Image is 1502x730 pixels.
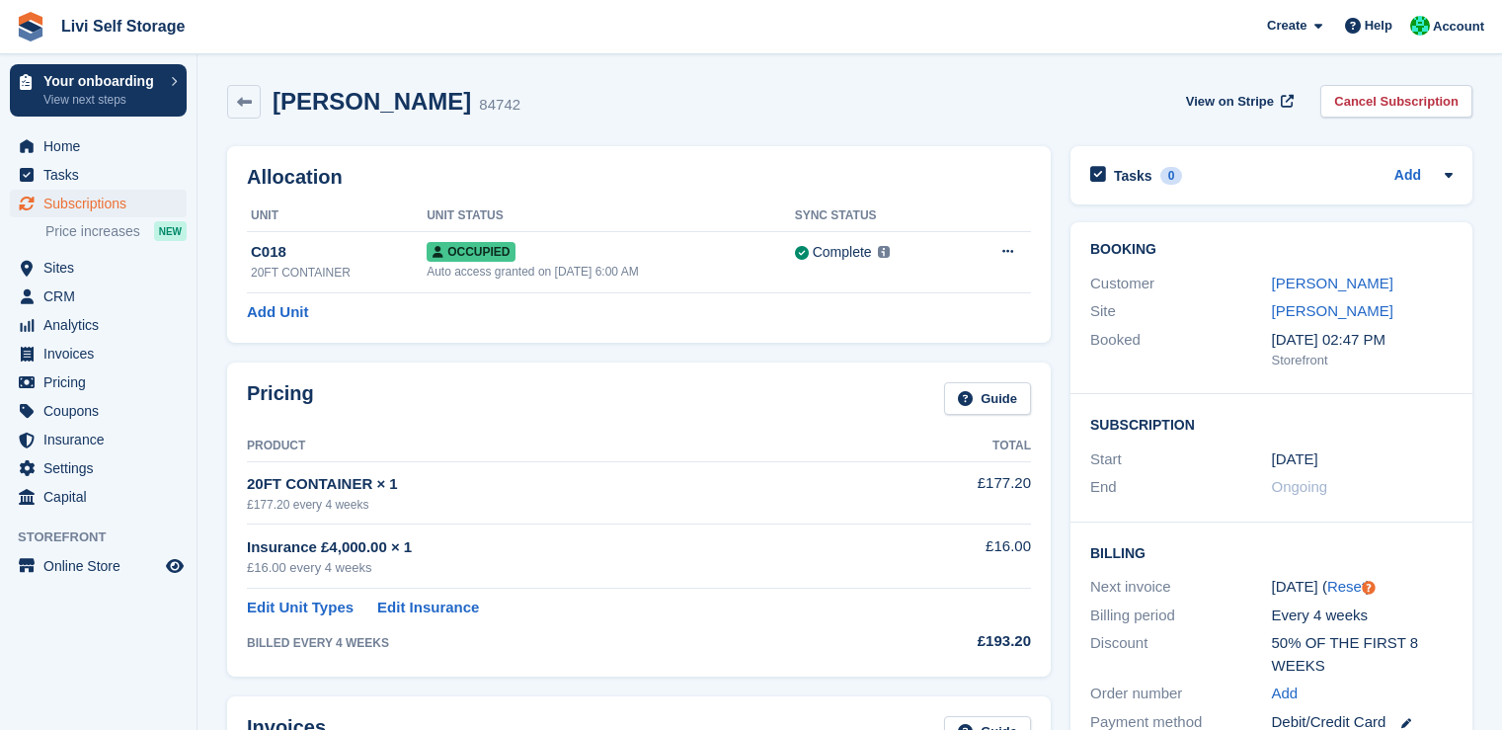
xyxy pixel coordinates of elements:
a: menu [10,283,187,310]
a: menu [10,368,187,396]
a: menu [10,254,187,282]
div: [DATE] ( ) [1272,576,1454,599]
a: Add Unit [247,301,308,324]
div: £16.00 every 4 weeks [247,558,884,578]
a: [PERSON_NAME] [1272,275,1393,291]
span: Help [1365,16,1392,36]
a: Guide [944,382,1031,415]
span: Subscriptions [43,190,162,217]
a: Preview store [163,554,187,578]
a: menu [10,132,187,160]
span: Coupons [43,397,162,425]
span: Account [1433,17,1484,37]
a: [PERSON_NAME] [1272,302,1393,319]
a: Add [1272,683,1299,705]
div: C018 [251,241,427,264]
div: £193.20 [884,630,1031,653]
span: Ongoing [1272,478,1328,495]
a: Edit Unit Types [247,597,354,619]
div: NEW [154,221,187,241]
p: View next steps [43,91,161,109]
div: Booked [1090,329,1272,370]
h2: Booking [1090,242,1453,258]
time: 2025-05-14 00:00:00 UTC [1272,448,1318,471]
div: 20FT CONTAINER [251,264,427,282]
span: Price increases [45,222,140,241]
th: Product [247,431,884,462]
a: Your onboarding View next steps [10,64,187,117]
a: menu [10,552,187,580]
a: Reset [1327,578,1366,595]
span: Pricing [43,368,162,396]
div: Every 4 weeks [1272,605,1454,627]
span: Create [1267,16,1306,36]
a: menu [10,340,187,367]
div: 20FT CONTAINER × 1 [247,473,884,496]
td: £16.00 [884,525,1031,589]
div: Tooltip anchor [1360,579,1378,597]
a: menu [10,454,187,482]
span: Capital [43,483,162,511]
div: BILLED EVERY 4 WEEKS [247,634,884,652]
div: Auto access granted on [DATE] 6:00 AM [427,263,795,281]
span: Home [43,132,162,160]
span: Storefront [18,527,197,547]
div: [DATE] 02:47 PM [1272,329,1454,352]
div: Site [1090,300,1272,323]
span: CRM [43,283,162,310]
span: Insurance [43,426,162,453]
a: Add [1394,165,1421,188]
h2: Subscription [1090,414,1453,434]
div: Storefront [1272,351,1454,370]
div: Order number [1090,683,1272,705]
a: menu [10,190,187,217]
th: Unit Status [427,201,795,232]
div: Billing period [1090,605,1272,627]
a: Cancel Subscription [1320,85,1472,118]
div: Insurance £4,000.00 × 1 [247,536,884,559]
span: Settings [43,454,162,482]
a: menu [10,483,187,511]
a: Livi Self Storage [53,10,193,42]
span: Online Store [43,552,162,580]
h2: Billing [1090,542,1453,562]
span: View on Stripe [1186,92,1274,112]
a: menu [10,397,187,425]
span: Tasks [43,161,162,189]
div: £177.20 every 4 weeks [247,496,884,514]
a: menu [10,426,187,453]
img: Joe Robertson [1410,16,1430,36]
div: Complete [813,242,872,263]
div: 0 [1160,167,1183,185]
div: 84742 [479,94,520,117]
h2: [PERSON_NAME] [273,88,471,115]
a: menu [10,311,187,339]
div: Next invoice [1090,576,1272,599]
h2: Tasks [1114,167,1152,185]
p: Your onboarding [43,74,161,88]
a: Price increases NEW [45,220,187,242]
span: Sites [43,254,162,282]
a: menu [10,161,187,189]
th: Sync Status [795,201,960,232]
div: 50% OF THE FIRST 8 WEEKS [1272,632,1454,677]
div: Start [1090,448,1272,471]
h2: Pricing [247,382,314,415]
img: icon-info-grey-7440780725fd019a000dd9b08b2336e03edf1995a4989e88bcd33f0948082b44.svg [878,246,890,258]
th: Unit [247,201,427,232]
th: Total [884,431,1031,462]
span: Occupied [427,242,515,262]
div: End [1090,476,1272,499]
a: View on Stripe [1178,85,1298,118]
img: stora-icon-8386f47178a22dfd0bd8f6a31ec36ba5ce8667c1dd55bd0f319d3a0aa187defe.svg [16,12,45,41]
a: Edit Insurance [377,597,479,619]
h2: Allocation [247,166,1031,189]
div: Discount [1090,632,1272,677]
td: £177.20 [884,461,1031,524]
div: Customer [1090,273,1272,295]
span: Analytics [43,311,162,339]
span: Invoices [43,340,162,367]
